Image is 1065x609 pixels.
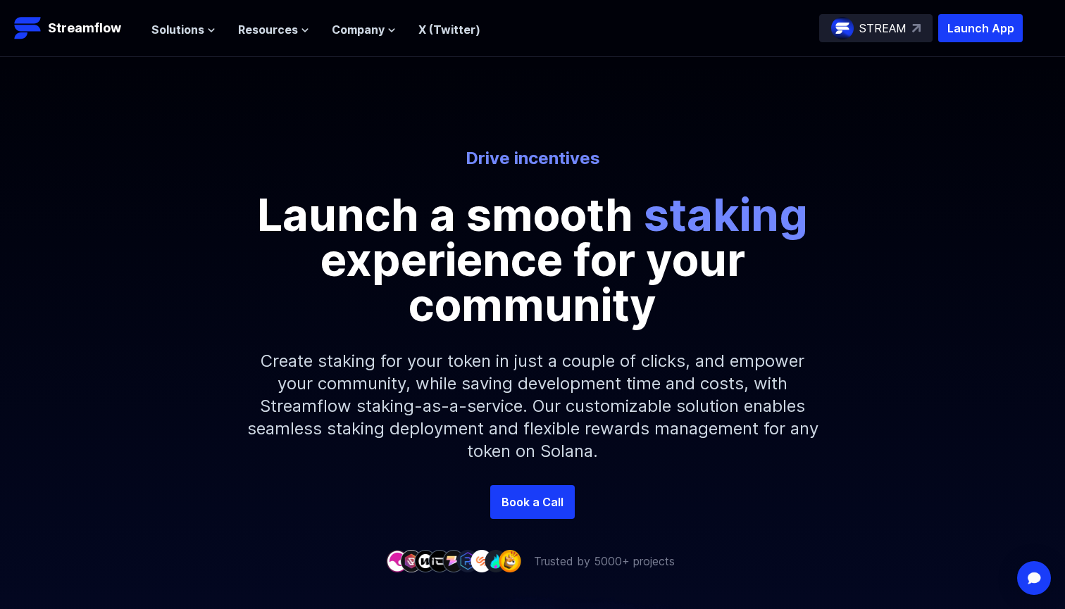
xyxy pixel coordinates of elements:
button: Company [332,21,396,38]
img: company-2 [400,550,423,572]
div: Open Intercom Messenger [1017,561,1051,595]
p: Streamflow [48,18,121,38]
a: STREAM [819,14,933,42]
img: company-1 [386,550,409,572]
img: top-right-arrow.svg [912,24,921,32]
p: Create staking for your token in just a couple of clicks, and empower your community, while savin... [230,327,835,485]
a: Streamflow [14,14,137,42]
p: Trusted by 5000+ projects [534,553,675,570]
span: staking [644,187,808,241]
img: company-5 [442,550,465,572]
img: company-3 [414,550,437,572]
img: Streamflow Logo [14,14,42,42]
img: company-6 [456,550,479,572]
p: Launch a smooth experience for your community [216,192,849,327]
a: X (Twitter) [418,23,480,37]
img: company-8 [485,550,507,572]
p: STREAM [859,20,907,37]
button: Resources [238,21,309,38]
img: company-4 [428,550,451,572]
p: Drive incentives [142,147,923,170]
button: Launch App [938,14,1023,42]
img: company-9 [499,550,521,572]
img: company-7 [471,550,493,572]
span: Resources [238,21,298,38]
img: streamflow-logo-circle.png [831,17,854,39]
span: Company [332,21,385,38]
span: Solutions [151,21,204,38]
a: Book a Call [490,485,575,519]
button: Solutions [151,21,216,38]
